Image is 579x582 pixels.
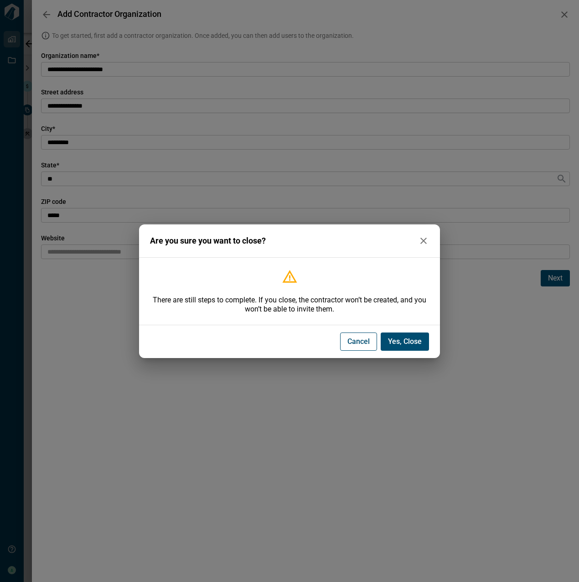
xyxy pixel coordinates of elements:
span: Yes, Close [388,337,422,346]
button: Yes, Close [381,333,429,351]
span: Are you sure you want to close? [150,236,266,245]
span: There are still steps to complete. If you close, the contractor won’t be created, and you won’t b... [150,296,429,314]
button: Cancel [340,333,377,351]
span: Cancel [347,337,370,346]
